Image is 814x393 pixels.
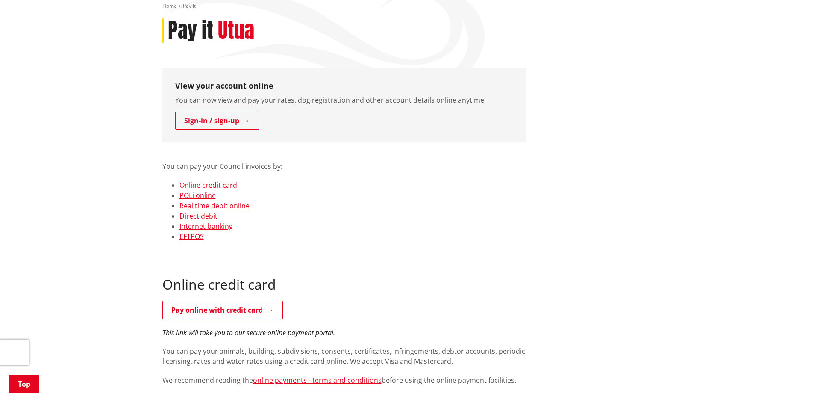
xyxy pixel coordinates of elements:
[175,112,259,130] a: Sign-in / sign-up
[183,2,196,9] span: Pay it
[179,191,216,200] a: POLi online
[162,301,283,319] a: Pay online with credit card
[162,2,177,9] a: Home
[162,328,335,337] em: This link will take you to our secure online payment portal.
[162,346,526,366] p: You can pay your animals, building, subdivisions, consents, certificates, infringements, debtor a...
[179,201,250,210] a: Real time debit online
[175,81,514,91] h3: View your account online
[9,375,39,393] a: Top
[175,95,514,105] p: You can now view and pay your rates, dog registration and other account details online anytime!
[218,18,254,43] h2: Utua
[253,375,382,385] a: online payments - terms and conditions
[179,232,204,241] a: EFTPOS
[162,151,526,171] p: You can pay your Council invoices by:
[179,222,233,231] a: Internet banking
[168,18,213,43] h1: Pay it
[179,180,237,190] a: Online credit card
[179,211,217,221] a: Direct debit
[162,375,526,385] p: We recommend reading the before using the online payment facilities.
[162,3,652,10] nav: breadcrumb
[162,276,526,293] h2: Online credit card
